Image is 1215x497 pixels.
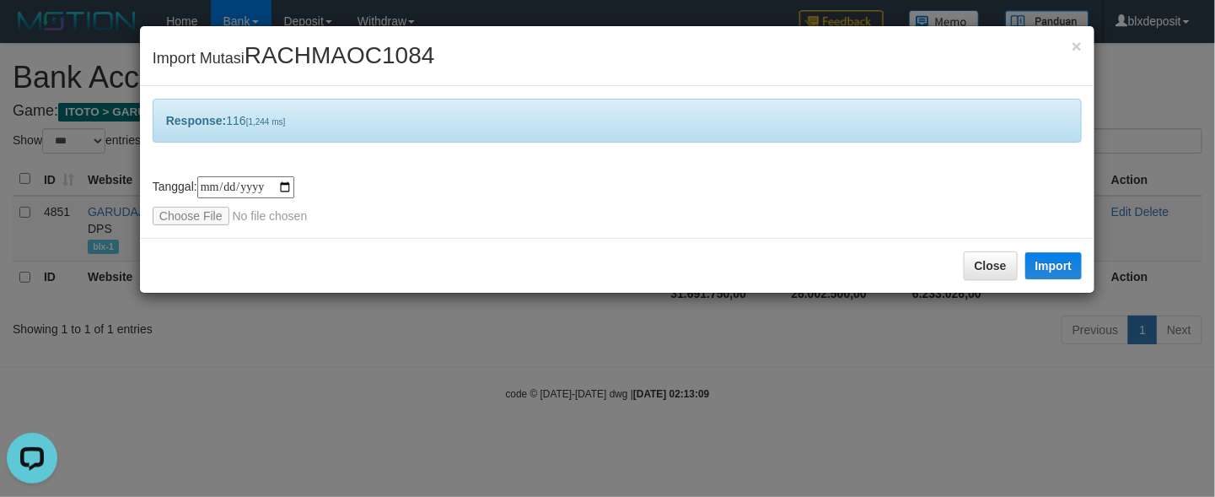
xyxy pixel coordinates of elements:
[153,50,435,67] span: Import Mutasi
[166,114,227,127] b: Response:
[153,99,1082,143] div: 116
[245,42,435,68] span: RACHMAOC1084
[964,251,1018,280] button: Close
[1072,37,1082,55] button: Close
[1072,36,1082,56] span: ×
[246,117,286,127] span: [1,244 ms]
[153,176,1082,225] div: Tanggal:
[7,7,57,57] button: Open LiveChat chat widget
[1025,252,1083,279] button: Import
